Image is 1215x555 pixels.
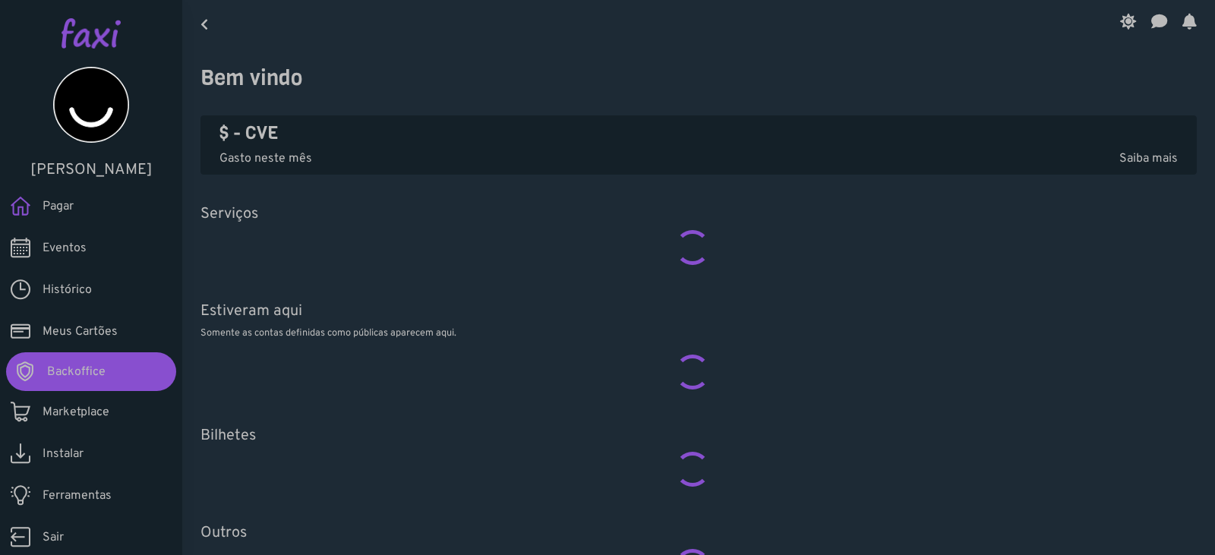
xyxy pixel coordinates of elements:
h5: Estiveram aqui [200,302,1197,320]
h5: Serviços [200,205,1197,223]
span: Meus Cartões [43,323,118,341]
span: Saiba mais [1119,150,1178,168]
span: Histórico [43,281,92,299]
span: Sair [43,528,64,547]
span: Marketplace [43,403,109,421]
span: Pagar [43,197,74,216]
a: $ - CVE Gasto neste mêsSaiba mais [219,122,1178,169]
h3: Bem vindo [200,65,1197,91]
h5: Outros [200,524,1197,542]
h5: Bilhetes [200,427,1197,445]
span: Ferramentas [43,487,112,505]
span: Eventos [43,239,87,257]
p: Somente as contas definidas como públicas aparecem aqui. [200,326,1197,341]
a: [PERSON_NAME] [23,67,159,179]
span: Backoffice [47,363,106,381]
span: Instalar [43,445,84,463]
h5: [PERSON_NAME] [23,161,159,179]
p: Gasto neste mês [219,150,1178,168]
h4: $ - CVE [219,122,1178,144]
a: Backoffice [6,352,176,391]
